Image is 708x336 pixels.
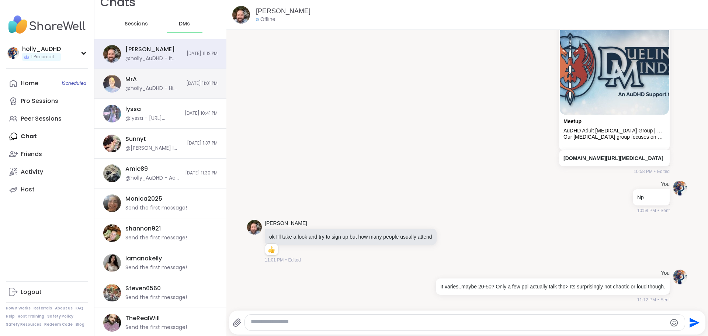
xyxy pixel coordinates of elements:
div: Activity [21,168,43,176]
div: Send the first message! [125,294,187,301]
div: Logout [21,288,42,296]
div: Send the first message! [125,234,187,242]
div: Reaction list [265,244,278,256]
img: https://sharewell-space-live.sfo3.digitaloceanspaces.com/user-generated/3c1b8d1f-4891-47ec-b23b-a... [103,224,121,242]
div: Send the first message! [125,204,187,212]
div: TheRealWill [125,314,160,322]
img: https://sharewell-space-live.sfo3.digitaloceanspaces.com/user-generated/c3bd44a5-f966-4702-9748-c... [103,164,121,182]
div: Home [21,79,38,87]
a: Blog [76,322,84,327]
img: ShareWell Nav Logo [6,12,88,38]
div: Monica2025 [125,195,162,203]
textarea: Type your message [251,318,667,328]
span: Edited [657,168,670,175]
span: [DATE] 10:41 PM [185,110,218,117]
img: https://sharewell-space-live.sfo3.digitaloceanspaces.com/user-generated/41d32855-0ec4-4264-b983-4... [103,194,121,212]
span: Sent [660,297,670,303]
span: 11:12 PM [637,297,656,303]
p: It varies..maybe 20-50? Only a few ppl actually talk tho> Its surprisingly not chaotic or loud th... [440,283,665,290]
a: Host Training [18,314,44,319]
span: • [654,168,656,175]
span: 1 Scheduled [62,80,86,86]
div: holly_AuDHD [22,45,61,53]
span: • [657,297,659,303]
img: https://sharewell-space-live.sfo3.digitaloceanspaces.com/user-generated/81ace702-265a-4776-a74a-6... [103,135,121,152]
div: @holly_AuDHD - It varies..maybe 20-50? Only a few ppl actually talk tho> Its surprisingly not cha... [125,55,182,62]
img: https://sharewell-space-live.sfo3.digitaloceanspaces.com/user-generated/3d855412-782e-477c-9099-c... [232,6,250,24]
a: Safety Resources [6,322,41,327]
a: Peer Sessions [6,110,88,128]
a: Attachment [563,118,582,124]
a: [DOMAIN_NAME][URL][MEDICAL_DATA] [563,155,663,161]
span: DMs [179,20,190,28]
span: 11:01 PM [265,257,284,263]
a: Friends [6,145,88,163]
img: https://sharewell-space-live.sfo3.digitaloceanspaces.com/user-generated/250db322-9c3b-4806-9b7f-c... [673,270,687,284]
button: Send [685,314,702,331]
img: holly_AuDHD [7,47,19,59]
a: Home1Scheduled [6,75,88,92]
a: Help [6,314,15,319]
div: iamanakeily [125,254,162,263]
span: [DATE] 11:30 PM [185,170,218,176]
a: FAQ [76,306,83,311]
img: https://sharewell-space-live.sfo3.digitaloceanspaces.com/user-generated/250db322-9c3b-4806-9b7f-c... [673,181,687,195]
div: Friends [21,150,42,158]
img: https://sharewell-space-live.sfo3.digitaloceanspaces.com/user-generated/666f9ab0-b952-44c3-ad34-f... [103,105,121,122]
a: Redeem Code [44,322,73,327]
div: lyssa [125,105,141,113]
div: Send the first message! [125,324,187,331]
div: Pro Sessions [21,97,58,105]
a: Safety Policy [47,314,73,319]
button: Emoji picker [670,318,678,327]
span: 10:58 PM [637,207,656,214]
img: https://sharewell-space-live.sfo3.digitaloceanspaces.com/user-generated/42cda42b-3507-48ba-b019-3... [103,284,121,302]
a: How It Works [6,306,31,311]
img: https://sharewell-space-live.sfo3.digitaloceanspaces.com/user-generated/810b06e5-a9d4-476c-a3db-a... [103,75,121,93]
img: AuDHD Adult Peer Support Group | Meetup [560,23,669,115]
p: Np [637,194,665,201]
span: [DATE] 11:01 PM [186,80,218,87]
img: https://sharewell-space-live.sfo3.digitaloceanspaces.com/user-generated/22ef1fea-5b0e-4312-91bf-f... [103,254,121,272]
div: Sunnyt [125,135,146,143]
a: Pro Sessions [6,92,88,110]
p: ok I'll take a look and try to sign up but how many people usually attend [269,233,432,240]
div: MrA [125,75,137,83]
div: Amie89 [125,165,148,173]
a: Activity [6,163,88,181]
span: Edited [288,257,301,263]
div: Send the first message! [125,264,187,271]
div: @[PERSON_NAME] I tried but it was full... [125,145,183,152]
div: shannon921 [125,225,161,233]
div: @holly_AuDHD - Hi Mr. A! I was wondering if it would be possible to hold your weekly meetings on ... [125,85,182,92]
div: AuDHD Adult [MEDICAL_DATA] Group | Meetup [563,128,665,134]
button: Reactions: like [267,247,275,253]
div: @lyssa - [URL][DOMAIN_NAME] [125,115,180,122]
div: Steven6560 [125,284,161,292]
div: Our [MEDICAL_DATA] group focuses on providing support to [MEDICAL_DATA], Autistic, and Dual Diagn... [563,134,665,140]
h4: You [661,270,670,277]
div: [PERSON_NAME] [125,45,175,53]
span: • [285,257,287,263]
span: Sent [660,207,670,214]
h4: You [661,181,670,188]
a: Referrals [34,306,52,311]
a: Logout [6,283,88,301]
span: • [657,207,659,214]
span: 1 Pro credit [31,54,54,60]
img: https://sharewell-space-live.sfo3.digitaloceanspaces.com/user-generated/d5e7cf17-f33c-4620-a369-b... [103,314,121,332]
div: Peer Sessions [21,115,62,123]
a: [PERSON_NAME] [256,7,310,16]
a: Host [6,181,88,198]
a: About Us [55,306,73,311]
img: https://sharewell-space-live.sfo3.digitaloceanspaces.com/user-generated/3d855412-782e-477c-9099-c... [247,220,262,235]
div: @holly_AuDHD - Ack my timing is terrible lol [125,174,181,182]
span: [DATE] 1:37 PM [187,140,218,146]
img: https://sharewell-space-live.sfo3.digitaloceanspaces.com/user-generated/3d855412-782e-477c-9099-c... [103,45,121,63]
div: Host [21,186,35,194]
a: [PERSON_NAME] [265,220,307,227]
span: Sessions [125,20,148,28]
div: Offline [256,16,275,23]
span: [DATE] 11:12 PM [187,51,218,57]
span: 10:58 PM [634,168,652,175]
